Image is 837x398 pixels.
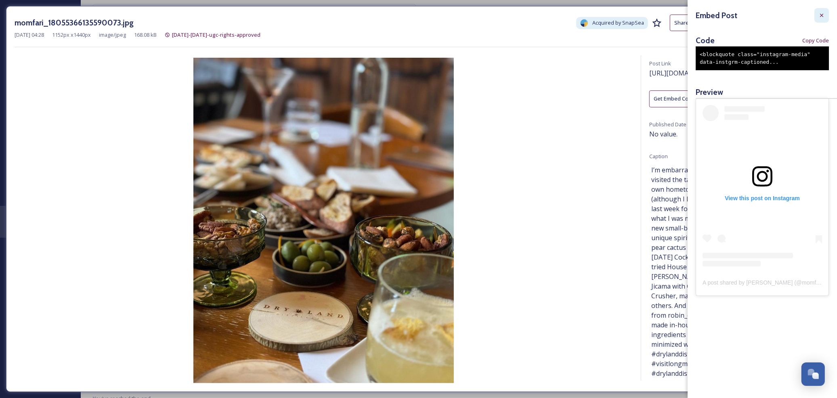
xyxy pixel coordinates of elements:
span: Post Link [649,60,671,67]
img: a722efc1-91bf-103f-a718-56fce3151d8a.jpg [15,58,633,383]
span: No value. [649,130,678,138]
a: [URL][DOMAIN_NAME] [649,70,720,77]
img: snapsea-logo.png [580,19,588,27]
span: image/jpeg [99,31,126,39]
button: Open Chat [801,362,825,386]
span: 1152 px x 1440 px [52,31,91,39]
span: [DATE] 04:28 [15,31,44,39]
span: 168.08 kB [134,31,157,39]
h5: Preview [696,86,829,98]
h3: momfari_18055366135590073.jpg [15,17,134,29]
span: Acquired by SnapSea [592,19,644,27]
div: <blockquote class="instagram-media" data-instgrm-captioned... [696,46,829,70]
span: [URL][DOMAIN_NAME] [649,69,720,78]
span: Caption [649,153,668,160]
div: View this post on Instagram [703,195,822,202]
span: [DATE]-[DATE]-ugc-rights-approved [172,31,260,38]
a: View this post on Instagram [703,105,822,266]
span: Published Date [649,121,686,128]
button: Get Embed Code [649,90,699,107]
span: I’m embarrassed to admit that I’ve never visited the tasting room drylanddistillers in my own hom... [651,165,793,378]
button: Share [670,15,693,31]
a: A post shared by [PERSON_NAME] (@momfari) [703,279,824,286]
